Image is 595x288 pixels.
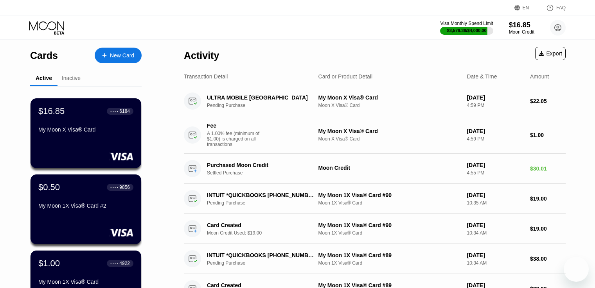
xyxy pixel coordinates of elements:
[110,110,118,112] div: ● ● ● ●
[530,132,566,138] div: $1.00
[207,200,322,206] div: Pending Purchase
[539,50,562,57] div: Export
[467,230,524,236] div: 10:34 AM
[440,21,493,35] div: Visa Monthly Spend Limit$3,576.38/$4,000.00
[556,5,566,11] div: FAQ
[207,230,322,236] div: Moon Credit Used: $19.00
[38,106,65,116] div: $16.85
[467,260,524,266] div: 10:34 AM
[184,86,566,116] div: ULTRA MOBILE [GEOGRAPHIC_DATA]Pending PurchaseMy Moon X Visa® CardMoon X Visa® Card[DATE]4:59 PM$...
[318,200,461,206] div: Moon 1X Visa® Card
[207,103,322,108] div: Pending Purchase
[467,103,524,108] div: 4:59 PM
[467,192,524,198] div: [DATE]
[467,136,524,142] div: 4:59 PM
[30,50,58,61] div: Cards
[467,162,524,168] div: [DATE]
[509,21,534,35] div: $16.85Moon Credit
[318,222,461,228] div: My Moon 1X Visa® Card #90
[318,94,461,101] div: My Moon X Visa® Card
[207,192,314,198] div: INTUIT *QUICKBOOKS [PHONE_NUMBER] US
[119,185,130,190] div: 9856
[38,258,60,268] div: $1.00
[95,48,142,63] div: New Card
[207,252,314,258] div: INTUIT *QUICKBOOKS [PHONE_NUMBER] US
[36,75,52,81] div: Active
[509,29,534,35] div: Moon Credit
[538,4,566,12] div: FAQ
[535,47,566,60] div: Export
[38,203,133,209] div: My Moon 1X Visa® Card #2
[62,75,81,81] div: Inactive
[119,261,130,266] div: 4922
[318,103,461,108] div: Moon X Visa® Card
[467,73,497,80] div: Date & Time
[184,73,228,80] div: Transaction Detail
[207,123,262,129] div: Fee
[467,94,524,101] div: [DATE]
[318,128,461,134] div: My Moon X Visa® Card
[447,28,487,33] div: $3,576.38 / $4,000.00
[184,154,566,184] div: Purchased Moon CreditSettled PurchaseMoon Credit[DATE]4:55 PM$30.01
[184,116,566,154] div: FeeA 1.00% fee (minimum of $1.00) is charged on all transactionsMy Moon X Visa® CardMoon X Visa® ...
[318,136,461,142] div: Moon X Visa® Card
[530,196,566,202] div: $19.00
[31,174,141,244] div: $0.50● ● ● ●9856My Moon 1X Visa® Card #2
[467,252,524,258] div: [DATE]
[184,184,566,214] div: INTUIT *QUICKBOOKS [PHONE_NUMBER] USPending PurchaseMy Moon 1X Visa® Card #90Moon 1X Visa® Card[D...
[110,52,134,59] div: New Card
[119,108,130,114] div: 6184
[318,165,461,171] div: Moon Credit
[530,165,566,172] div: $30.01
[318,73,373,80] div: Card or Product Detail
[31,98,141,168] div: $16.85● ● ● ●6184My Moon X Visa® Card
[207,131,266,147] div: A 1.00% fee (minimum of $1.00) is charged on all transactions
[184,244,566,274] div: INTUIT *QUICKBOOKS [PHONE_NUMBER] USPending PurchaseMy Moon 1X Visa® Card #89Moon 1X Visa® Card[D...
[110,186,118,188] div: ● ● ● ●
[564,257,589,282] iframe: Knap til at åbne messaging-vindue
[318,192,461,198] div: My Moon 1X Visa® Card #90
[530,73,549,80] div: Amount
[467,128,524,134] div: [DATE]
[530,98,566,104] div: $22.05
[530,256,566,262] div: $38.00
[530,226,566,232] div: $19.00
[207,162,314,168] div: Purchased Moon Credit
[467,170,524,176] div: 4:55 PM
[184,214,566,244] div: Card CreatedMoon Credit Used: $19.00My Moon 1X Visa® Card #90Moon 1X Visa® Card[DATE]10:34 AM$19.00
[523,5,529,11] div: EN
[207,170,322,176] div: Settled Purchase
[110,262,118,265] div: ● ● ● ●
[184,50,219,61] div: Activity
[207,222,314,228] div: Card Created
[467,200,524,206] div: 10:35 AM
[318,230,461,236] div: Moon 1X Visa® Card
[318,260,461,266] div: Moon 1X Visa® Card
[318,252,461,258] div: My Moon 1X Visa® Card #89
[207,260,322,266] div: Pending Purchase
[38,126,133,133] div: My Moon X Visa® Card
[514,4,538,12] div: EN
[509,21,534,29] div: $16.85
[207,94,314,101] div: ULTRA MOBILE [GEOGRAPHIC_DATA]
[38,182,60,192] div: $0.50
[38,279,133,285] div: My Moon 1X Visa® Card
[467,222,524,228] div: [DATE]
[440,21,493,26] div: Visa Monthly Spend Limit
